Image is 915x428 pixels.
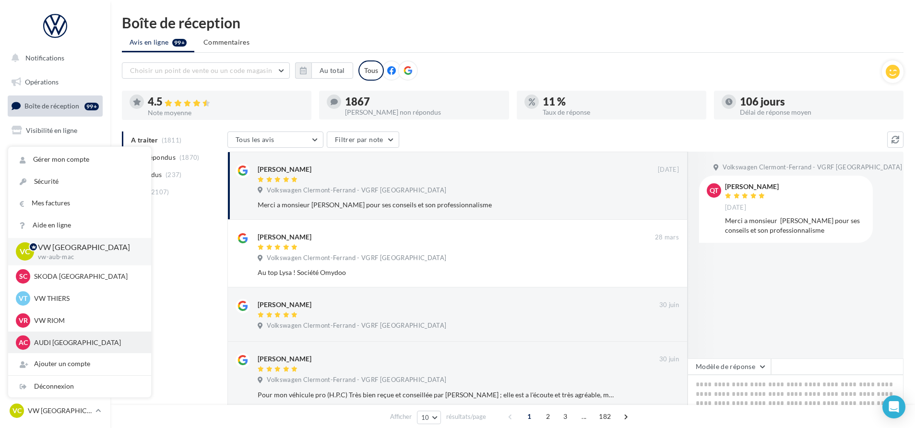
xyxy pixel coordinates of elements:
[267,186,446,195] span: Volkswagen Clermont-Ferrand - VGRF [GEOGRAPHIC_DATA]
[740,109,896,116] div: Délai de réponse moyen
[148,96,304,107] div: 4.5
[295,62,353,79] button: Au total
[725,183,779,190] div: [PERSON_NAME]
[725,216,865,235] div: Merci a monsieur [PERSON_NAME] pour ses conseils et son professionnalisme
[540,409,556,424] span: 2
[34,294,140,303] p: VW THIERS
[130,66,272,74] span: Choisir un point de vente ou un code magasin
[522,409,537,424] span: 1
[576,409,592,424] span: ...
[203,37,250,47] span: Commentaires
[6,216,105,236] a: Calendrier
[710,186,718,195] span: QT
[179,154,200,161] span: (1870)
[26,126,77,134] span: Visibilité en ligne
[34,272,140,281] p: SKODA [GEOGRAPHIC_DATA]
[227,131,323,148] button: Tous les avis
[723,163,902,172] span: Volkswagen Clermont-Ferrand - VGRF [GEOGRAPHIC_DATA]
[8,353,151,375] div: Ajouter un compte
[740,96,896,107] div: 106 jours
[327,131,399,148] button: Filtrer par note
[19,294,27,303] span: VT
[258,354,311,364] div: [PERSON_NAME]
[84,103,99,110] div: 99+
[882,395,905,418] div: Open Intercom Messenger
[148,109,304,116] div: Note moyenne
[25,78,59,86] span: Opérations
[658,166,679,174] span: [DATE]
[258,200,617,210] div: Merci a monsieur [PERSON_NAME] pour ses conseils et son professionnalisme
[543,109,699,116] div: Taux de réponse
[446,412,486,421] span: résultats/page
[688,358,771,375] button: Modèle de réponse
[258,165,311,174] div: [PERSON_NAME]
[19,338,28,347] span: AC
[6,239,105,268] a: PLV et print personnalisable
[6,48,101,68] button: Notifications
[659,301,679,309] span: 30 juin
[24,102,79,110] span: Boîte de réception
[6,95,105,116] a: Boîte de réception99+
[358,60,384,81] div: Tous
[28,406,92,416] p: VW [GEOGRAPHIC_DATA]
[267,254,446,262] span: Volkswagen Clermont-Ferrand - VGRF [GEOGRAPHIC_DATA]
[6,144,105,165] a: Campagnes
[655,233,679,242] span: 28 mars
[8,171,151,192] a: Sécurité
[421,414,429,421] span: 10
[12,406,22,416] span: VC
[131,153,176,162] span: Non répondus
[345,96,501,107] div: 1867
[267,321,446,330] span: Volkswagen Clermont-Ferrand - VGRF [GEOGRAPHIC_DATA]
[149,188,169,196] span: (2107)
[6,72,105,92] a: Opérations
[122,62,290,79] button: Choisir un point de vente ou un code magasin
[543,96,699,107] div: 11 %
[8,402,103,420] a: VC VW [GEOGRAPHIC_DATA]
[258,300,311,309] div: [PERSON_NAME]
[258,268,617,277] div: Au top Lysa ! Société Omydoo
[25,54,64,62] span: Notifications
[417,411,441,424] button: 10
[267,376,446,384] span: Volkswagen Clermont-Ferrand - VGRF [GEOGRAPHIC_DATA]
[8,192,151,214] a: Mes factures
[38,253,136,262] p: vw-aub-mac
[390,412,412,421] span: Afficher
[558,409,573,424] span: 3
[6,120,105,141] a: Visibilité en ligne
[258,232,311,242] div: [PERSON_NAME]
[8,214,151,236] a: Aide en ligne
[122,15,903,30] div: Boîte de réception
[34,338,140,347] p: AUDI [GEOGRAPHIC_DATA]
[19,272,27,281] span: SC
[8,149,151,170] a: Gérer mon compte
[311,62,353,79] button: Au total
[6,192,105,212] a: Médiathèque
[38,242,136,253] p: VW [GEOGRAPHIC_DATA]
[236,135,274,143] span: Tous les avis
[166,171,182,178] span: (237)
[20,246,30,257] span: VC
[6,168,105,188] a: Contacts
[725,203,746,212] span: [DATE]
[345,109,501,116] div: [PERSON_NAME] non répondus
[34,316,140,325] p: VW RIOM
[595,409,615,424] span: 182
[19,316,28,325] span: VR
[258,390,617,400] div: Pour mon véhicule pro (H.P.C) Très bien reçue et conseillée par [PERSON_NAME] ; elle est a l'écou...
[659,355,679,364] span: 30 juin
[8,376,151,397] div: Déconnexion
[6,272,105,300] a: Campagnes DataOnDemand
